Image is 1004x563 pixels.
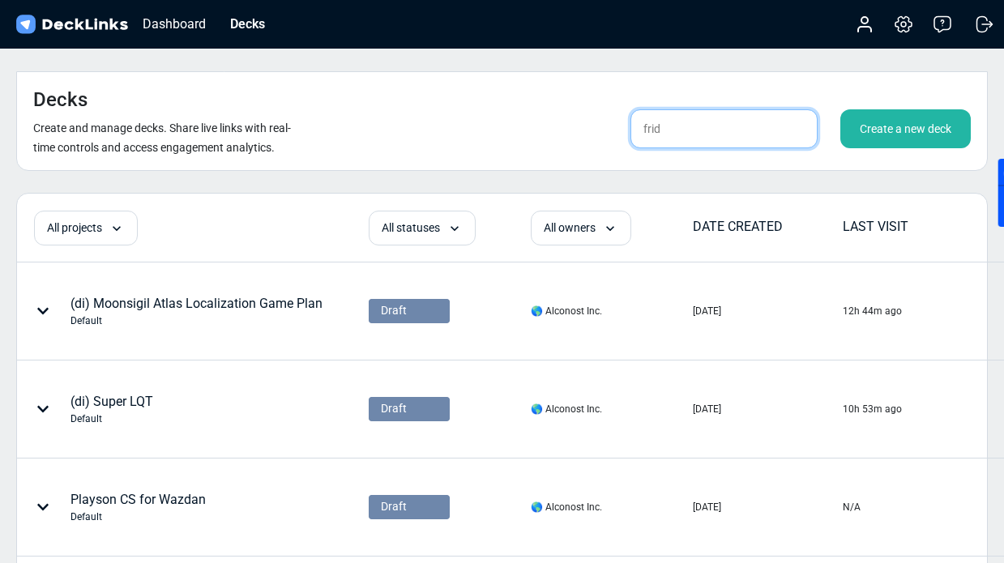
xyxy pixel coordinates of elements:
div: All owners [531,211,631,245]
div: Playson CS for Wazdan [70,490,206,524]
div: [DATE] [693,402,721,416]
div: Create a new deck [840,109,971,148]
img: DeckLinks [13,13,130,36]
div: All projects [34,211,138,245]
div: [DATE] [693,500,721,514]
div: Default [70,510,206,524]
input: Search [630,109,818,148]
div: Decks [222,14,273,34]
div: 12h 44m ago [843,304,902,318]
div: (di) Moonsigil Atlas Localization Game Plan [70,294,323,328]
div: All statuses [369,211,476,245]
div: 🌎 Alconost Inc. [531,304,602,318]
span: Draft [381,498,407,515]
div: 🌎 Alconost Inc. [531,500,602,514]
h4: Decks [33,88,88,112]
div: N/A [843,500,861,514]
div: Default [70,313,323,328]
div: Dashboard [135,14,214,34]
div: LAST VISIT [843,217,991,237]
small: Create and manage decks. Share live links with real-time controls and access engagement analytics. [33,122,291,154]
div: (di) Super LQT [70,392,153,426]
div: 🌎 Alconost Inc. [531,402,602,416]
span: Draft [381,400,407,417]
div: [DATE] [693,304,721,318]
div: 10h 53m ago [843,402,902,416]
div: DATE CREATED [693,217,841,237]
span: Draft [381,302,407,319]
div: Default [70,412,153,426]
